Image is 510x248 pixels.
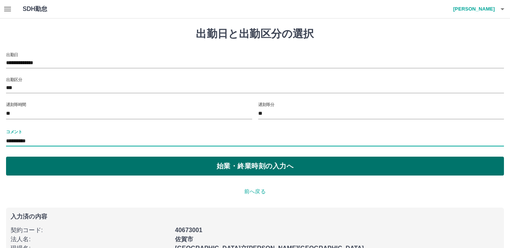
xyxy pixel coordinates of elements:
[6,28,504,40] h1: 出勤日と出勤区分の選択
[6,157,504,176] button: 始業・終業時刻の入力へ
[258,102,274,107] label: 遅刻等分
[11,214,499,220] p: 入力済の内容
[175,236,193,242] b: 佐賀市
[6,188,504,196] p: 前へ戻る
[11,235,171,244] p: 法人名 :
[6,129,22,134] label: コメント
[6,52,18,57] label: 出勤日
[6,77,22,82] label: 出勤区分
[175,227,202,233] b: 40673001
[6,102,26,107] label: 遅刻等時間
[11,226,171,235] p: 契約コード :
